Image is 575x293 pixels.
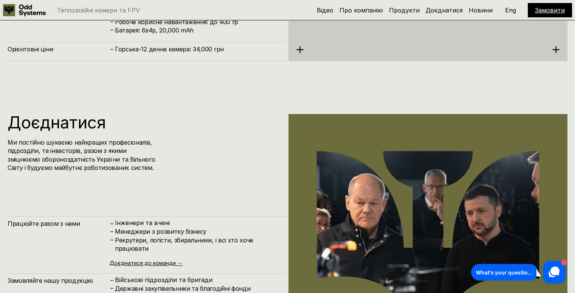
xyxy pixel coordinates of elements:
[110,45,113,53] h4: –
[115,26,279,34] h4: Батарея: 6s4p, 20,000 mAh
[115,18,279,26] h4: Робоче корисне навантаження: до 400 гр
[8,276,110,285] h4: Замовляйте нашу продукцію
[469,6,493,14] a: Новини
[110,26,113,34] h4: –
[57,7,140,13] p: Тепловізійні камери та FPV
[426,6,463,14] a: Доєднатися
[115,227,279,236] h4: Менеджери з розвитку бізнесу
[8,45,110,53] h4: Орієнтовні ціни
[389,6,420,14] a: Продукти
[535,6,565,14] a: Замовити
[339,6,383,14] a: Про компанію
[110,236,113,244] h4: –
[505,7,516,13] p: Eng
[469,259,567,285] iframe: HelpCrunch
[8,114,236,131] h1: Доєднатися
[317,6,333,14] a: Відео
[115,236,279,253] h4: Рекрутери, логісти, збиральники, і всі хто хоче працювати
[8,219,110,228] h4: Працюйте разом з нами
[110,276,113,284] h4: –
[115,219,279,227] p: Інженери та вчені
[115,45,279,53] h4: Горська-12 денна камера: 34,000 грн
[110,227,113,235] h4: –
[115,284,279,293] h4: Державні закупівельники та благодійні фонди
[110,219,113,227] h4: –
[8,138,160,172] h4: Ми постійно шукаємо найкращих професіоналів, підрозділи, та інвесторів, разом з якими зміцнюємо о...
[110,17,113,26] h4: –
[110,260,183,266] a: Доєднатися до команди →
[110,284,113,292] h4: –
[115,276,279,284] p: Військові підрозділи та бригади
